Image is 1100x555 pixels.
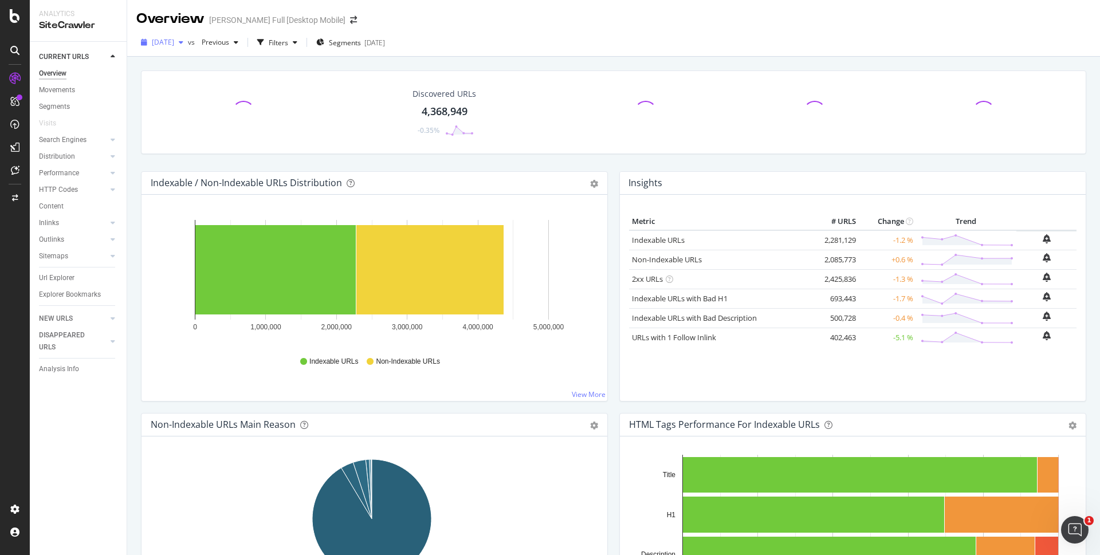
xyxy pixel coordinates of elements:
[151,177,342,188] div: Indexable / Non-Indexable URLs Distribution
[136,33,188,52] button: [DATE]
[422,104,467,119] div: 4,368,949
[269,38,288,48] div: Filters
[39,329,97,353] div: DISAPPEARED URLS
[39,101,70,113] div: Segments
[629,419,820,430] div: HTML Tags Performance for Indexable URLs
[151,419,296,430] div: Non-Indexable URLs Main Reason
[813,230,859,250] td: 2,281,129
[632,274,663,284] a: 2xx URLs
[39,217,59,229] div: Inlinks
[39,200,64,212] div: Content
[39,184,78,196] div: HTTP Codes
[39,167,107,179] a: Performance
[859,230,916,250] td: -1.2 %
[39,68,66,80] div: Overview
[39,217,107,229] a: Inlinks
[859,328,916,347] td: -5.1 %
[39,250,107,262] a: Sitemaps
[813,328,859,347] td: 402,463
[39,134,107,146] a: Search Engines
[39,151,75,163] div: Distribution
[1043,253,1051,262] div: bell-plus
[572,389,606,399] a: View More
[813,308,859,328] td: 500,728
[1043,273,1051,282] div: bell-plus
[39,101,119,113] a: Segments
[39,313,73,325] div: NEW URLS
[1068,422,1077,430] div: gear
[309,357,358,367] span: Indexable URLs
[813,289,859,308] td: 693,443
[667,511,676,519] text: H1
[39,84,119,96] a: Movements
[859,250,916,269] td: +0.6 %
[39,329,107,353] a: DISAPPEARED URLS
[1085,516,1094,525] span: 1
[151,213,594,346] svg: A chart.
[39,363,79,375] div: Analysis Info
[39,117,56,129] div: Visits
[39,51,89,63] div: CURRENT URLS
[376,357,439,367] span: Non-Indexable URLs
[364,38,385,48] div: [DATE]
[813,213,859,230] th: # URLS
[39,313,107,325] a: NEW URLS
[859,213,916,230] th: Change
[1043,331,1051,340] div: bell-plus
[39,19,117,32] div: SiteCrawler
[39,272,74,284] div: Url Explorer
[412,88,476,100] div: Discovered URLs
[859,269,916,289] td: -1.3 %
[197,33,243,52] button: Previous
[321,323,352,331] text: 2,000,000
[39,363,119,375] a: Analysis Info
[39,272,119,284] a: Url Explorer
[590,422,598,430] div: gear
[1043,312,1051,321] div: bell-plus
[1061,516,1089,544] iframe: Intercom live chat
[39,68,119,80] a: Overview
[39,51,107,63] a: CURRENT URLS
[462,323,493,331] text: 4,000,000
[859,289,916,308] td: -1.7 %
[39,234,107,246] a: Outlinks
[392,323,423,331] text: 3,000,000
[663,471,676,479] text: Title
[813,250,859,269] td: 2,085,773
[39,184,107,196] a: HTTP Codes
[1043,234,1051,243] div: bell-plus
[152,37,174,47] span: 2025 Aug. 31st
[350,16,357,24] div: arrow-right-arrow-left
[39,167,79,179] div: Performance
[39,234,64,246] div: Outlinks
[418,125,439,135] div: -0.35%
[209,14,345,26] div: [PERSON_NAME] Full [Desktop Mobile]
[39,250,68,262] div: Sitemaps
[39,84,75,96] div: Movements
[39,117,68,129] a: Visits
[253,33,302,52] button: Filters
[590,180,598,188] div: gear
[39,289,119,301] a: Explorer Bookmarks
[39,151,107,163] a: Distribution
[916,213,1016,230] th: Trend
[632,254,702,265] a: Non-Indexable URLs
[1043,292,1051,301] div: bell-plus
[628,175,662,191] h4: Insights
[39,9,117,19] div: Analytics
[533,323,564,331] text: 5,000,000
[39,134,87,146] div: Search Engines
[632,313,757,323] a: Indexable URLs with Bad Description
[250,323,281,331] text: 1,000,000
[312,33,390,52] button: Segments[DATE]
[39,200,119,212] a: Content
[632,332,716,343] a: URLs with 1 Follow Inlink
[193,323,197,331] text: 0
[197,37,229,47] span: Previous
[813,269,859,289] td: 2,425,836
[632,293,728,304] a: Indexable URLs with Bad H1
[632,235,685,245] a: Indexable URLs
[629,213,813,230] th: Metric
[859,308,916,328] td: -0.4 %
